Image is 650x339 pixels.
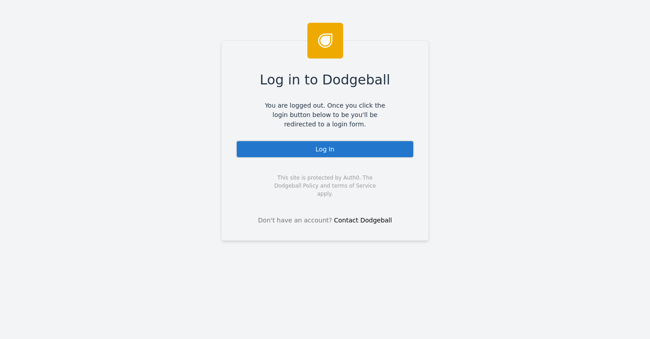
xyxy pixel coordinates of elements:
[334,217,392,224] a: Contact Dodgeball
[258,101,392,129] span: You are logged out. Once you click the login button below to be you'll be redirected to a login f...
[266,174,384,198] span: This site is protected by Auth0. The Dodgeball Policy and terms of Service apply.
[258,216,332,225] span: Don't have an account?
[236,140,414,158] div: Log In
[260,70,390,90] span: Log in to Dodgeball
